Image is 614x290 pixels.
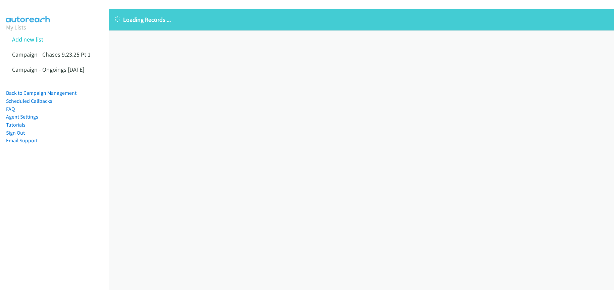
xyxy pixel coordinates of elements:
a: Scheduled Callbacks [6,98,52,104]
a: Add new list [12,35,43,43]
a: Tutorials [6,122,25,128]
a: FAQ [6,106,15,112]
a: Campaign - Chases 9.23.25 Pt 1 [12,51,91,58]
a: My Lists [6,23,26,31]
a: Sign Out [6,130,25,136]
a: Email Support [6,137,38,144]
a: Agent Settings [6,114,38,120]
a: Back to Campaign Management [6,90,76,96]
a: Campaign - Ongoings [DATE] [12,66,84,73]
p: Loading Records ... [115,15,608,24]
